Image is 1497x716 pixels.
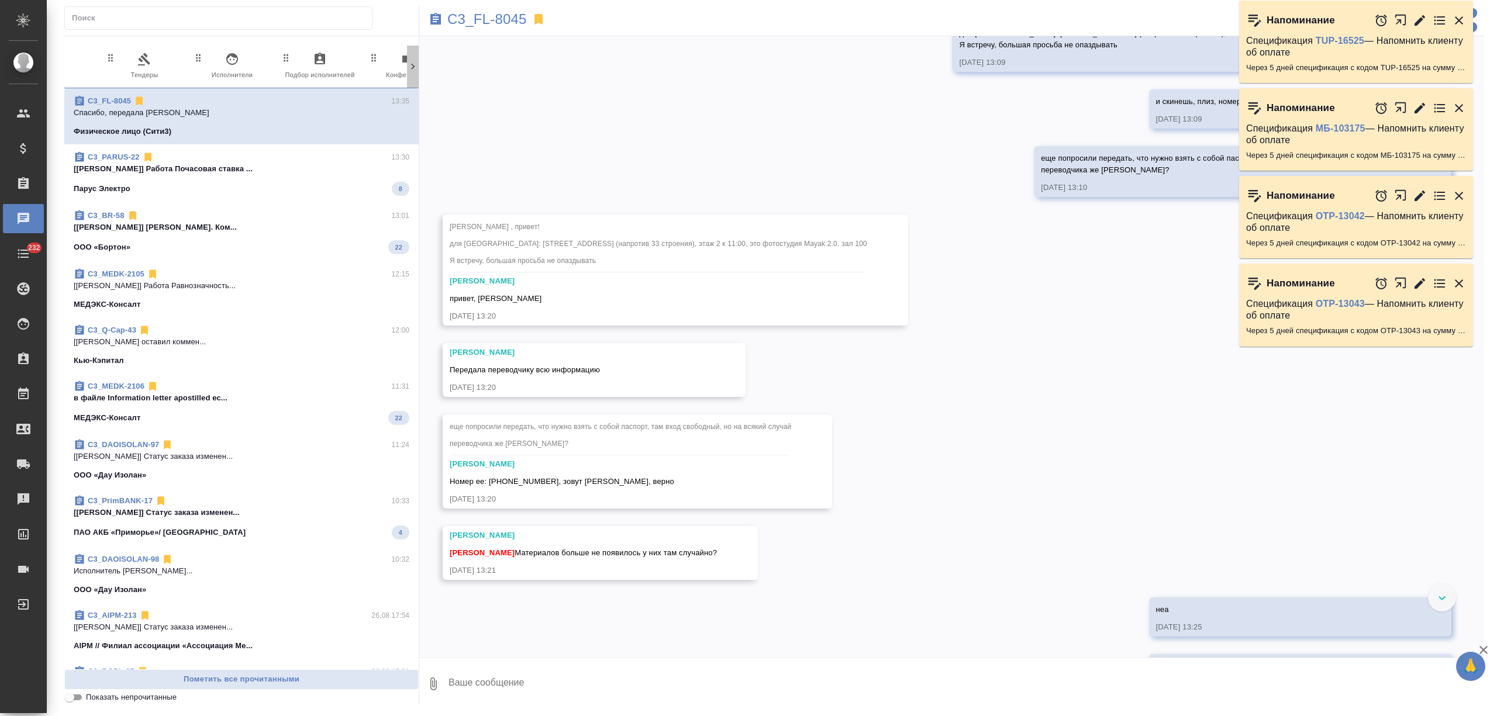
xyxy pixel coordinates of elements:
[74,241,130,253] p: ООО «Бортон»
[1041,182,1410,193] div: [DATE] 13:10
[1246,237,1466,249] p: Через 5 дней спецификация с кодом OTP-13042 на сумму 2916 RUB будет просрочена
[1374,189,1388,203] button: Отложить
[139,610,151,621] svg: Отписаться
[391,268,409,280] p: 12:15
[391,324,409,336] p: 12:00
[64,432,419,488] div: C3_DAOISOLAN-9711:24[[PERSON_NAME]] Статус заказа изменен...ООО «Дау Изолан»
[64,261,419,317] div: C3_MEDK-210512:15[[PERSON_NAME]] Работа Равнозначность...МЕДЭКС-Консалт
[74,507,409,518] p: [[PERSON_NAME]] Статус заказа изменен...
[64,488,419,546] div: C3_PrimBANK-1710:33[[PERSON_NAME]] Статус заказа изменен...ПАО АКБ «Приморье»/ [GEOGRAPHIC_DATA]4
[1452,276,1466,290] button: Закрыть
[127,210,139,222] svg: Отписаться
[1394,271,1408,296] button: Открыть в новой вкладке
[74,640,253,652] p: AIPM // Филиал ассоциации «Ассоциация Ме...
[88,440,159,449] a: C3_DAOISOLAN-97
[1041,154,1410,174] span: еще попросили передать, что нужно взять с собой паспорт, там вход свободный, но на всякий случай ...
[86,691,177,703] span: Показать непрочитанные
[74,183,130,195] p: Парус Электро
[88,667,134,676] a: C3_BGPL-37
[1452,13,1466,27] button: Закрыть
[74,451,409,462] p: [[PERSON_NAME]] Статус заказа изменен...
[88,382,144,390] a: C3_MEDK-2106
[1156,605,1169,614] span: неа
[88,611,137,620] a: C3_AIPM-213
[1433,13,1447,27] button: Перейти в todo
[3,239,44,268] a: 232
[1394,8,1408,33] button: Открыть в новой вкладке
[391,95,409,107] p: 13:35
[74,336,409,348] p: [[PERSON_NAME] оставил коммен...
[74,584,146,596] p: ООО «Дау Изолан»
[137,666,149,677] svg: Отписаться
[88,269,144,278] a: C3_MEDK-2105
[391,210,409,222] p: 13:01
[74,280,409,292] p: [[PERSON_NAME]] Работа Равнозначность...
[450,382,705,393] div: [DATE] 13:20
[450,275,867,287] div: [PERSON_NAME]
[1156,97,1241,106] span: и скинешь, плиз, номер
[1452,189,1466,203] button: Закрыть
[64,317,419,373] div: C3_Q-Cap-4312:00[[PERSON_NAME] оставил коммен...Кью-Кэпитал
[1413,13,1427,27] button: Редактировать
[1267,278,1335,289] p: Напоминание
[1413,101,1427,115] button: Редактировать
[391,495,409,507] p: 10:33
[193,52,204,63] svg: Зажми и перетащи, чтобы поменять порядок вкладок
[1316,299,1365,309] a: OTP-13043
[64,603,419,659] div: C3_AIPM-21326.08 17:54[[PERSON_NAME]] Статус заказа изменен...AIPM // Филиал ассоциации «Ассоциац...
[1394,95,1408,120] button: Открыть в новой вкладке
[368,52,447,81] span: Конференции
[959,57,1410,68] div: [DATE] 13:09
[88,555,159,563] a: C3_DAOISOLAN-98
[371,610,409,621] p: 26.08 17:54
[147,381,158,392] svg: Отписаться
[74,126,171,137] p: Физическое лицо (Сити3)
[1246,298,1466,321] p: Спецификация — Напомнить клиенту об оплате
[88,96,131,105] a: C3_FL-8045
[1316,211,1365,221] a: OTP-13042
[281,52,292,63] svg: Зажми и перетащи, чтобы поменять порядок вкладок
[74,469,146,481] p: ООО «Дау Изолан»
[1267,15,1335,26] p: Напоминание
[64,203,419,261] div: C3_BR-5813:01[[PERSON_NAME]] [PERSON_NAME]. Ком...ООО «Бортон»22
[74,163,409,175] p: [[PERSON_NAME]] Работа Почасовая ставка ...
[1374,101,1388,115] button: Отложить
[450,347,705,358] div: [PERSON_NAME]
[155,495,167,507] svg: Отписаться
[74,355,124,366] p: Кью-Кэпитал
[1433,189,1447,203] button: Перейти в todo
[1246,325,1466,337] p: Через 5 дней спецификация с кодом OTP-13043 на сумму 5194.56 RUB будет просрочена
[1433,101,1447,115] button: Перейти в todo
[105,52,116,63] svg: Зажми и перетащи, чтобы поменять порядок вкладок
[392,527,409,538] span: 4
[391,381,409,392] p: 11:31
[1156,621,1411,633] div: [DATE] 13:25
[64,546,419,603] div: C3_DAOISOLAN-9810:32Исполнитель [PERSON_NAME]...ООО «Дау Изолан»
[88,211,125,220] a: C3_BR-58
[1374,13,1388,27] button: Отложить
[1246,150,1466,161] p: Через 5 дней спецификация с кодом МБ-103175 на сумму 158544 RUB будет просрочена
[1452,101,1466,115] button: Закрыть
[450,310,867,322] div: [DATE] 13:20
[1246,62,1466,74] p: Через 5 дней спецификация с кодом TUP-16525 на сумму 233586 RUB будет просрочена
[450,365,600,374] span: Передала переводчику всю информацию
[64,373,419,432] div: C3_MEDK-210611:31в файле Information letter apostilled ес...МЕДЭКС-Консалт22
[450,423,791,448] span: еще попросили передать, что нужно взять с собой паспорт, там вход свободный, но на всякий случай ...
[161,439,173,451] svg: Отписаться
[1156,113,1411,125] div: [DATE] 13:09
[447,13,527,25] p: C3_FL-8045
[88,496,153,505] a: C3_PrimBANK-17
[64,144,419,203] div: C3_PARUS-2213:30[[PERSON_NAME]] Работа Почасовая ставка ...Парус Электро8
[74,392,409,404] p: в файле Information letter apostilled ес...
[161,554,173,565] svg: Отписаться
[368,52,380,63] svg: Зажми и перетащи, чтобы поменять порядок вкладок
[1246,35,1466,58] p: Спецификация — Напомнить клиенту об оплате
[64,88,419,144] div: C3_FL-804513:35Спасибо, передала [PERSON_NAME]Физическое лицо (Сити3)
[1316,123,1365,133] a: МБ-103175
[450,565,717,576] div: [DATE] 13:21
[1413,189,1427,203] button: Редактировать
[281,52,359,81] span: Подбор исполнителей
[71,673,412,686] span: Пометить все прочитанными
[1316,36,1364,46] a: TUP-16525
[74,621,409,633] p: [[PERSON_NAME]] Статус заказа изменен...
